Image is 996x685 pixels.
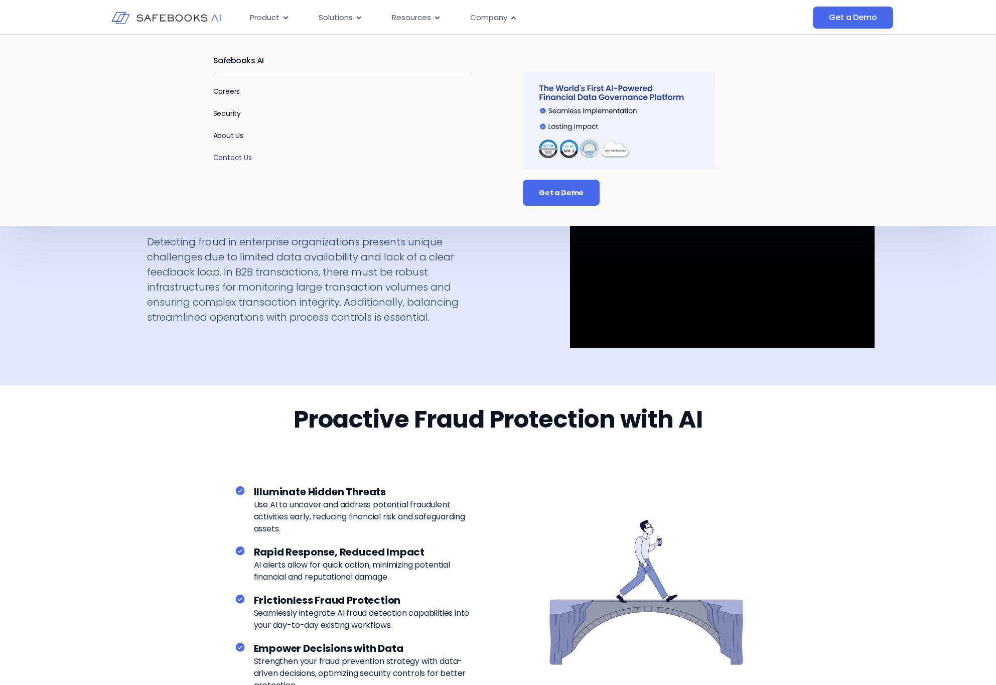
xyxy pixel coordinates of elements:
span: Detecting fraud in enterprise organizations presents unique challenges due to limited data availa... [147,235,459,324]
span: Rapid Response, Reduced Impact [254,545,425,559]
h2: Proactive Fraud Protection with AI​ [294,405,703,434]
a: Contact Us [213,153,252,163]
span: Empower Decisions with Data​ [254,641,403,655]
h2: Safebooks AI [213,47,473,75]
nav: Menu [242,8,713,28]
span: Get a Demo [539,188,584,198]
a: About Us [213,130,244,141]
p: AI alerts allow for quick action, minimizing potential financial and reputational damage. [254,559,483,583]
span: Frictionless Fraud Protection​ [254,593,401,607]
a: Careers [213,86,240,96]
span: Get a Demo [829,13,877,23]
span: Solutions [319,12,353,24]
iframe: Fraud Detection Challenges | Safebooks AI [570,177,875,348]
a: Get a Demo [523,180,600,206]
div: Menu Toggle [242,8,713,28]
a: Security [213,108,241,118]
img: Financial Fraud Detection 5 [544,469,753,677]
p: Use AI to uncover and address potential fraudulent activities early, reducing financial risk and ... [254,499,483,535]
span: Illuminate Hidden Threats​ [254,485,386,499]
a: Get a Demo [813,7,893,29]
span: Resources [392,12,431,24]
p: Seamlessly integrate AI fraud detection capabilities into your day-to-day existing workflows.​ [254,607,483,631]
span: Company [470,12,507,24]
span: Product [250,12,279,24]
